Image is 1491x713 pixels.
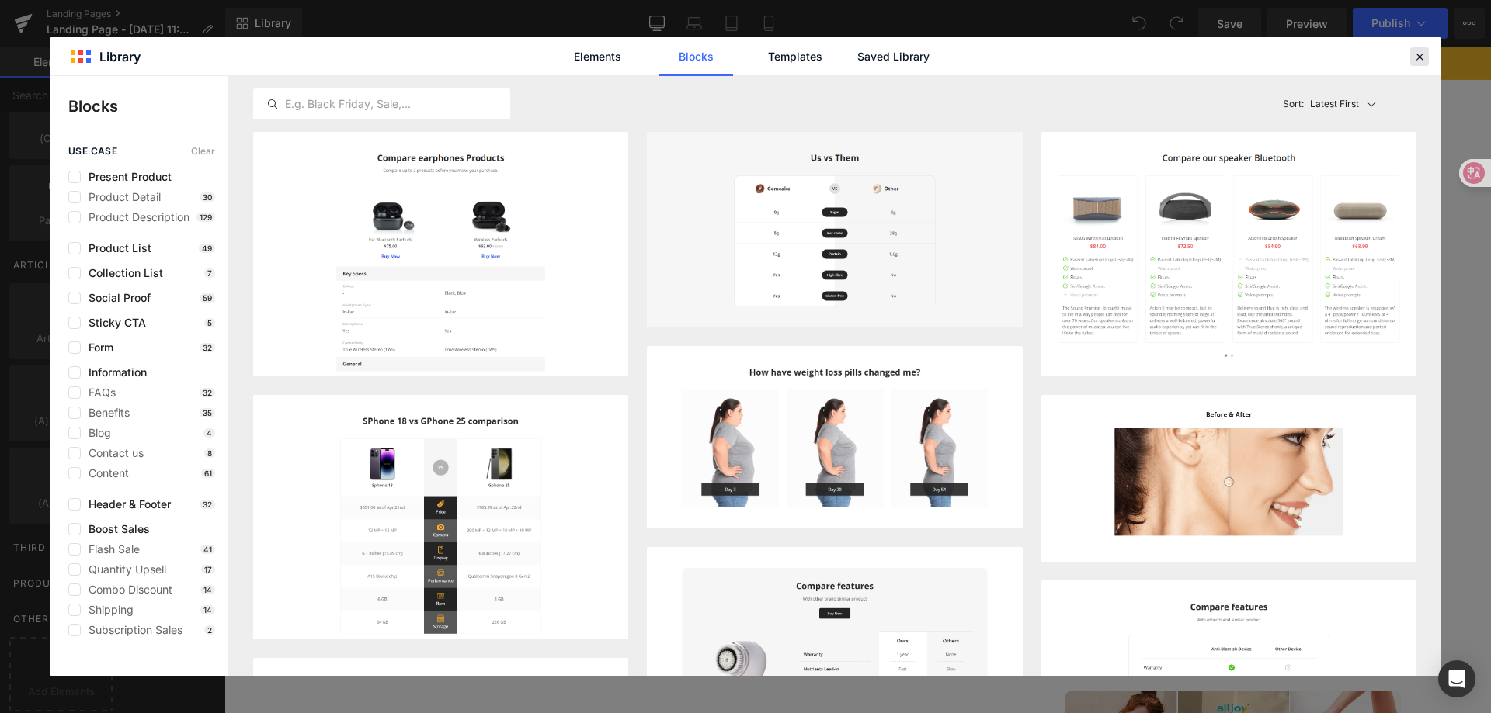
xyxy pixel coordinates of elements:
img: image [647,346,1022,528]
span: Content [81,467,129,479]
span: Present Product [81,171,172,183]
span: Shipping [81,604,134,616]
a: ⭐Family Set [340,53,436,111]
img: ALL JOY Official [102,41,265,123]
img: image [1041,395,1416,562]
p: 32 [200,388,215,397]
span: [MEDICAL_DATA] [561,74,665,89]
img: image [253,395,628,655]
span: Benefits [81,407,130,419]
p: 61 [201,469,215,478]
p: 7 [204,268,215,278]
p: 14 [200,605,215,614]
button: Latest FirstSort:Latest First [1277,76,1416,132]
span: Sleep & Relaxation [705,74,810,89]
a: Saved Library [857,37,930,76]
span: Collection List [81,267,163,279]
p: 32 [200,343,215,352]
span: Clear [191,146,215,157]
span: Information [81,366,147,379]
a: Elements [561,37,634,76]
p: Latest First [1310,97,1359,111]
p: 32 [200,500,215,509]
span: Product List [81,242,151,254]
span: 0 [1129,71,1134,84]
p: 5 [204,318,215,327]
p: 4 [203,428,215,438]
p: 8 [204,448,215,458]
a: Templates [758,37,832,76]
span: Contact us [81,447,144,459]
span: ⭐Family Set [352,74,425,89]
p: Blocks [68,95,228,118]
p: or Drag & Drop elements from left sidebar [193,477,1075,488]
p: 35 [200,408,215,417]
p: 30 [200,192,215,202]
span: Sticky CTA [81,317,146,329]
span: Flash Sale [81,543,140,556]
p: 49 [199,244,215,253]
img: image [253,132,628,507]
p: 129 [196,213,215,222]
p: 59 [200,293,215,303]
summary: Sleep & Relaxation [693,53,831,111]
p: 14 [200,585,215,594]
summary: Search [1064,65,1098,99]
span: Product Detail [81,191,161,203]
span: Subscription Sales [81,624,182,636]
a: Explore Template [564,434,704,465]
span: Combo Discount [81,583,172,596]
span: Sort: [1283,99,1304,109]
span: Product Description [81,211,189,223]
span: $0.00 [1140,81,1177,94]
span: Massagers [457,74,520,89]
span: Boost Sales [81,523,150,535]
span: use case [68,146,117,157]
span: Header & Footer [81,498,171,511]
span: Quantity Upsell [81,563,166,576]
img: image [647,132,1022,327]
summary: Explore [839,53,915,111]
span: Form [81,341,113,354]
p: Start building your page [193,244,1075,263]
span: Explore [850,74,894,89]
span: Subtotal [1140,71,1177,80]
p: 17 [201,565,215,574]
input: E.g. Black Friday, Sale,... [254,95,509,113]
span: Social Proof [81,292,151,304]
summary: Massagers [445,53,541,111]
div: Open Intercom Messenger [1438,660,1475,697]
a: Blocks [659,37,733,76]
p: 2 [204,625,215,635]
summary: [MEDICAL_DATA] [549,53,686,111]
span: FAQs [81,386,116,399]
img: image [1041,132,1416,380]
a: Subtotal $0.00 [1114,71,1177,94]
p: 41 [200,545,215,554]
span: Blog [81,427,111,439]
